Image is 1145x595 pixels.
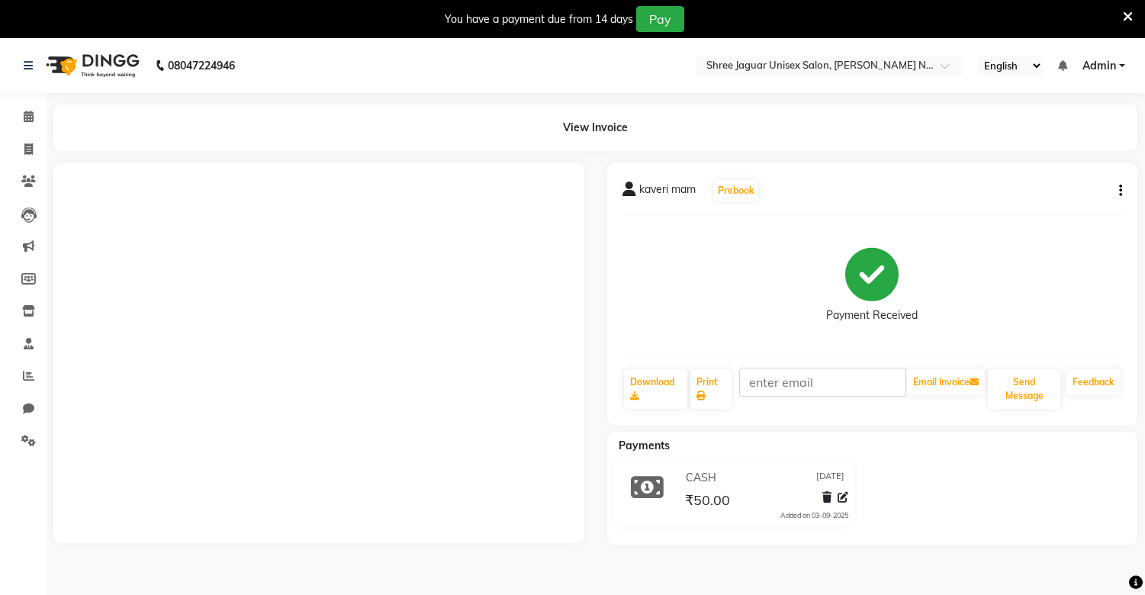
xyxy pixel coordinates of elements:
[1066,369,1121,395] a: Feedback
[714,180,758,201] button: Prebook
[39,44,143,87] img: logo
[907,369,985,395] button: Email Invoice
[636,6,684,32] button: Pay
[168,44,235,87] b: 08047224946
[685,491,730,513] span: ₹50.00
[639,182,696,203] span: kaveri mam
[624,369,687,409] a: Download
[1082,58,1116,74] span: Admin
[53,105,1137,151] div: View Invoice
[619,439,670,452] span: Payments
[780,510,848,521] div: Added on 03-09-2025
[816,470,844,486] span: [DATE]
[690,369,732,409] a: Print
[826,307,918,323] div: Payment Received
[988,369,1060,409] button: Send Message
[686,470,716,486] span: CASH
[445,11,633,27] div: You have a payment due from 14 days
[739,368,906,397] input: enter email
